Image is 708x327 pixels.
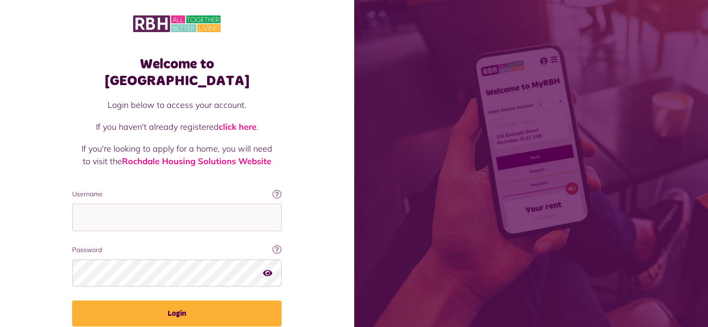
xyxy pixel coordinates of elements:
[72,189,282,199] label: Username
[72,245,282,255] label: Password
[122,156,271,167] a: Rochdale Housing Solutions Website
[219,121,256,132] a: click here
[72,300,282,327] button: Login
[72,56,282,89] h1: Welcome to [GEOGRAPHIC_DATA]
[81,99,272,111] p: Login below to access your account.
[81,120,272,133] p: If you haven't already registered .
[133,14,221,33] img: MyRBH
[81,142,272,167] p: If you're looking to apply for a home, you will need to visit the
